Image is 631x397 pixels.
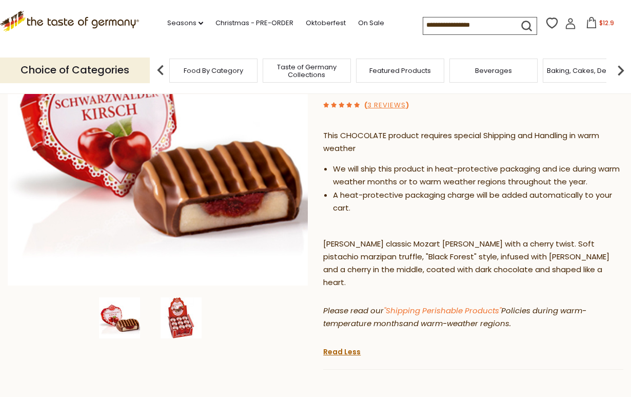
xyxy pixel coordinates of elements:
img: next arrow [610,60,631,81]
li: A heat-protective packaging charge will be added automatically to your cart. [333,189,623,215]
a: Seasons [167,17,203,29]
a: Food By Category [184,67,243,74]
a: Taste of Germany Collections [266,63,348,79]
a: Baking, Cakes, Desserts [547,67,626,74]
p: This CHOCOLATE product requires special Shipping and Handling in warm weather [323,129,623,155]
a: Beverages [475,67,512,74]
img: Reber Black Forest Chocolate Marzipan Hearts with Cherry Brandy, 1.1 oz. [99,297,140,338]
a: 3 Reviews [367,100,406,111]
a: Featured Products [369,67,431,74]
a: "Shipping Perishable Products" [384,305,501,316]
img: previous arrow [150,60,171,81]
a: Read Less [323,347,361,357]
span: ( ) [364,100,409,110]
img: Reber Black Forest Chocolate Marzipan Hearts with Cherry Preserve 36 pc. [161,297,202,338]
li: We will ship this product in heat-protective packaging and ice during warm weather months or to w... [333,163,623,188]
em: Please read our Policies during warm-temperature months [323,305,586,329]
p: [PERSON_NAME] classic Mozart [PERSON_NAME] with a cherry twist. Soft pistachio marzipan truffle, ... [323,238,623,289]
a: On Sale [358,17,384,29]
a: Christmas - PRE-ORDER [215,17,293,29]
a: Oktoberfest [306,17,346,29]
span: $12.9 [599,18,614,27]
button: $12.9 [578,17,622,32]
em: and warm-weather regions. [403,318,511,329]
